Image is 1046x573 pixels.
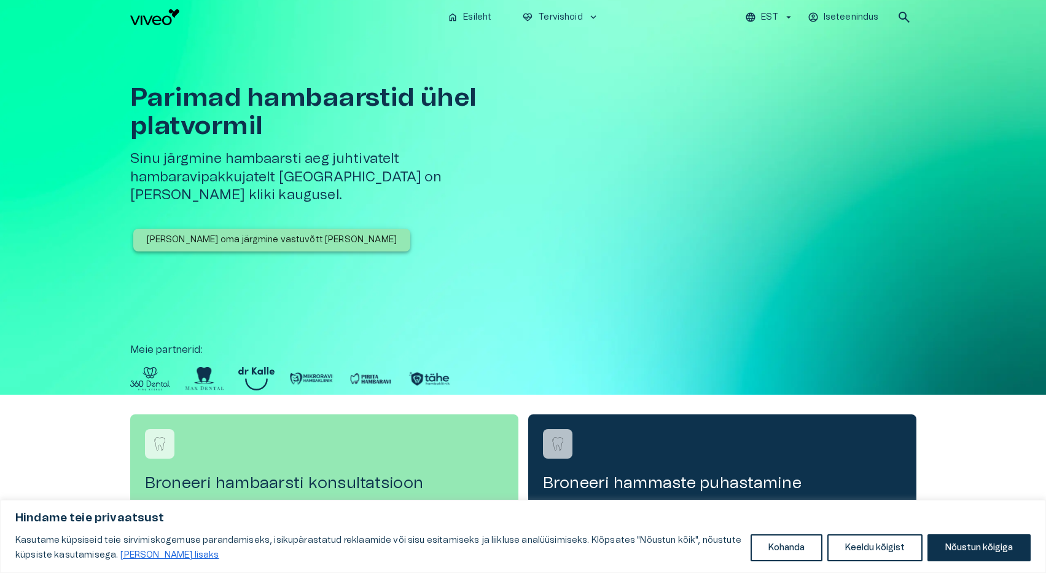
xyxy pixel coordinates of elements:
[824,11,879,24] p: Iseteenindus
[892,5,916,30] button: open search modal
[447,12,458,23] span: home
[543,473,902,493] h4: Broneeri hammaste puhastamine
[743,9,795,26] button: EST
[751,534,822,561] button: Kohanda
[927,534,1031,561] button: Nõustun kõigiga
[827,534,923,561] button: Keeldu kõigist
[130,9,438,25] a: Navigate to homepage
[407,367,451,390] img: Partner logo
[538,11,583,24] p: Tervishoid
[463,11,491,24] p: Esileht
[897,10,911,25] span: search
[806,9,882,26] button: Iseteenindus
[150,435,169,453] img: Broneeri hambaarsti konsultatsioon logo
[145,473,504,493] h4: Broneeri hambaarsti konsultatsioon
[130,84,528,140] h1: Parimad hambaarstid ühel platvormil
[130,150,528,204] h5: Sinu järgmine hambaarsti aeg juhtivatelt hambaravipakkujatelt [GEOGRAPHIC_DATA] on [PERSON_NAME] ...
[147,234,397,247] p: [PERSON_NAME] oma järgmine vastuvõtt [PERSON_NAME]
[442,9,498,26] button: homeEsileht
[238,367,275,390] img: Partner logo
[289,367,334,390] img: Partner logo
[130,367,170,390] img: Partner logo
[120,550,219,560] a: Loe lisaks
[548,435,567,453] img: Broneeri hammaste puhastamine logo
[15,511,1031,526] p: Hindame teie privaatsust
[15,533,741,563] p: Kasutame küpsiseid teie sirvimiskogemuse parandamiseks, isikupärastatud reklaamide või sisu esita...
[348,367,392,390] img: Partner logo
[130,414,518,508] a: Navigate to service booking
[130,342,916,357] p: Meie partnerid :
[133,229,411,251] button: [PERSON_NAME] oma järgmine vastuvõtt [PERSON_NAME]
[528,414,916,508] a: Navigate to service booking
[185,367,224,390] img: Partner logo
[522,12,533,23] span: ecg_heart
[588,12,599,23] span: keyboard_arrow_down
[761,11,778,24] p: EST
[130,9,179,25] img: Viveo logo
[517,9,604,26] button: ecg_heartTervishoidkeyboard_arrow_down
